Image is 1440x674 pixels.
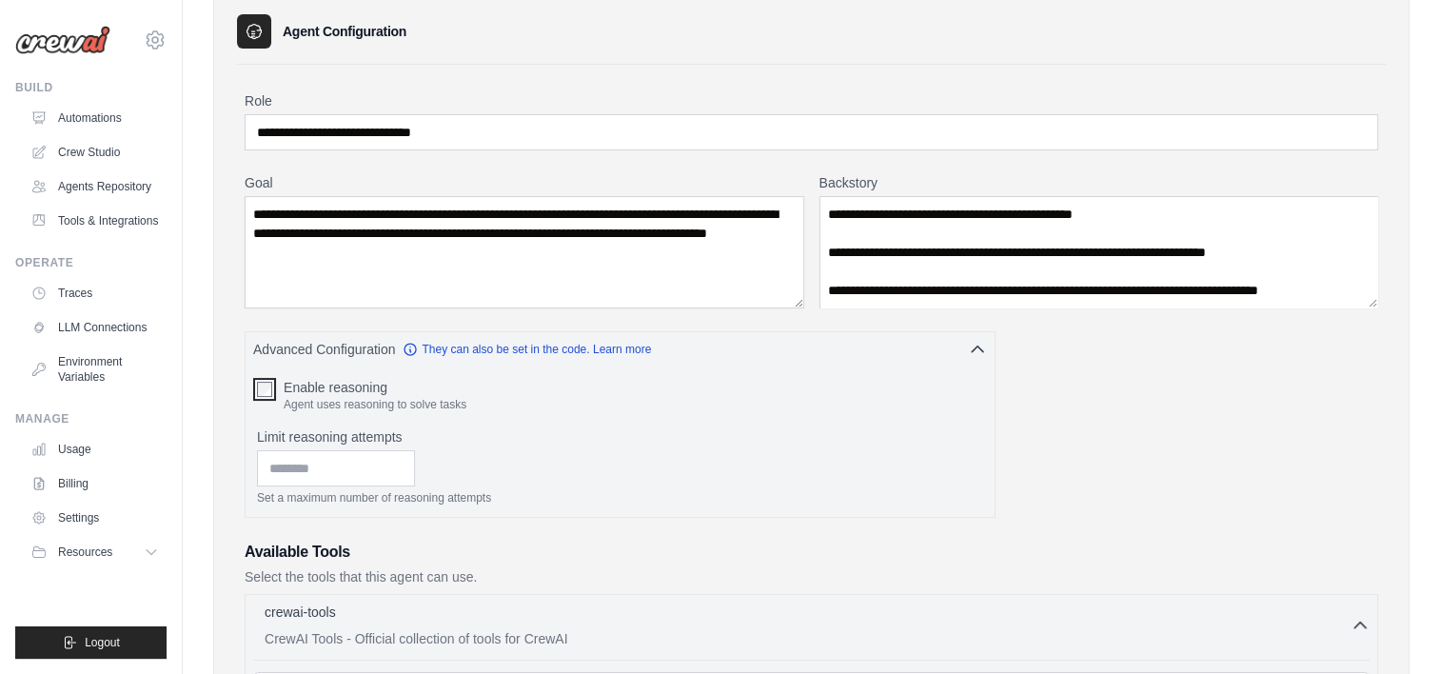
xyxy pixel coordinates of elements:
[245,567,1378,586] p: Select the tools that this agent can use.
[15,26,110,54] img: Logo
[23,347,167,392] a: Environment Variables
[265,603,336,622] p: crewai-tools
[15,80,167,95] div: Build
[283,22,406,41] h3: Agent Configuration
[23,206,167,236] a: Tools & Integrations
[23,103,167,133] a: Automations
[257,490,983,506] p: Set a maximum number of reasoning attempts
[23,137,167,168] a: Crew Studio
[15,411,167,426] div: Manage
[23,434,167,465] a: Usage
[85,635,120,650] span: Logout
[58,545,112,560] span: Resources
[23,468,167,499] a: Billing
[245,173,804,192] label: Goal
[284,397,466,412] p: Agent uses reasoning to solve tasks
[265,629,1351,648] p: CrewAI Tools - Official collection of tools for CrewAI
[23,278,167,308] a: Traces
[253,340,395,359] span: Advanced Configuration
[284,378,466,397] label: Enable reasoning
[23,537,167,567] button: Resources
[245,91,1378,110] label: Role
[403,342,651,357] a: They can also be set in the code. Learn more
[245,541,1378,564] h3: Available Tools
[257,427,983,446] label: Limit reasoning attempts
[23,171,167,202] a: Agents Repository
[819,173,1379,192] label: Backstory
[253,603,1370,648] button: crewai-tools CrewAI Tools - Official collection of tools for CrewAI
[23,312,167,343] a: LLM Connections
[23,503,167,533] a: Settings
[15,626,167,659] button: Logout
[246,332,995,367] button: Advanced Configuration They can also be set in the code. Learn more
[15,255,167,270] div: Operate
